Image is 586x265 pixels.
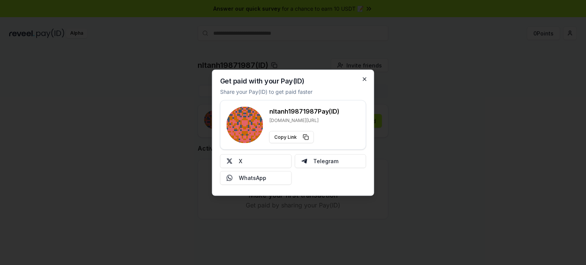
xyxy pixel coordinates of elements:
[220,171,292,185] button: WhatsApp
[227,158,233,164] img: X
[269,106,340,116] h3: nltanh19871987 Pay(ID)
[220,87,312,95] p: Share your Pay(ID) to get paid faster
[220,77,304,84] h2: Get paid with your Pay(ID)
[301,158,307,164] img: Telegram
[227,175,233,181] img: Whatsapp
[269,131,314,143] button: Copy Link
[295,154,366,168] button: Telegram
[269,117,340,123] p: [DOMAIN_NAME][URL]
[220,154,292,168] button: X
